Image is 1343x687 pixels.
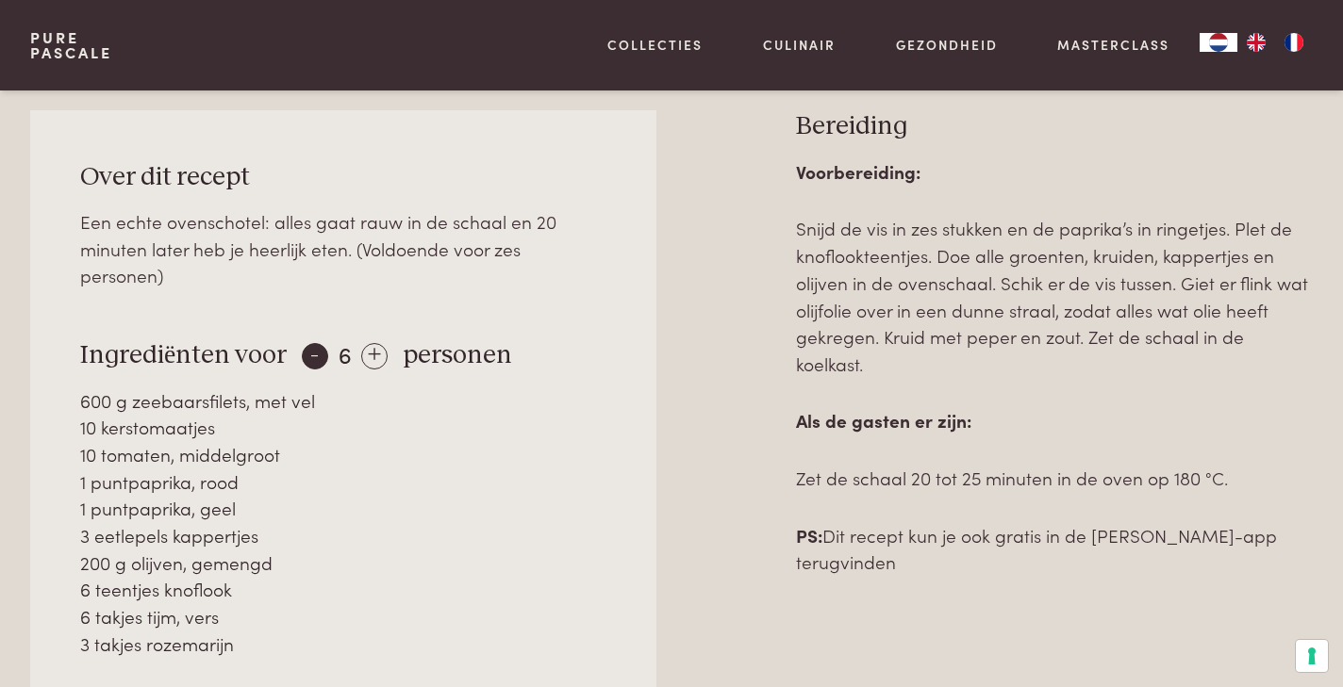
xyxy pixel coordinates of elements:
span: Ingrediënten voor [80,342,287,368]
b: PS: [796,522,822,548]
a: Culinair [763,35,836,55]
button: Uw voorkeuren voor toestemming voor trackingtechnologieën [1296,640,1328,672]
a: EN [1237,33,1275,52]
div: 6 teentjes knoflook [80,576,606,603]
div: 6 takjes tijm, vers [80,603,606,630]
div: 10 kerstomaatjes [80,414,606,441]
p: Dit recept kun je ook gratis in de [PERSON_NAME]-app terugvinden [796,522,1313,576]
div: 1 puntpaprika, rood [80,468,606,496]
aside: Language selected: Nederlands [1200,33,1313,52]
div: + [361,343,388,369]
a: PurePascale [30,30,112,60]
div: 3 eetlepels kappertjes [80,522,606,549]
a: Masterclass [1057,35,1169,55]
a: FR [1275,33,1313,52]
div: 1 puntpaprika, geel [80,495,606,522]
a: Gezondheid [896,35,998,55]
h3: Over dit recept [80,161,606,194]
div: 10 tomaten, middelgroot [80,441,606,468]
p: Snijd de vis in zes stukken en de paprika’s in ringetjes. Plet de knoflookteentjes. Doe alle groe... [796,215,1313,377]
span: 6 [339,338,352,369]
strong: Voorbereiding: [796,158,920,184]
a: Collecties [607,35,703,55]
a: NL [1200,33,1237,52]
ul: Language list [1237,33,1313,52]
div: 600 g zeebaarsfilets, met vel [80,387,606,415]
div: 200 g olijven, gemengd [80,549,606,577]
p: Zet de schaal 20 tot 25 minuten in de oven op 180 °C. [796,465,1313,492]
span: personen [403,342,512,368]
div: - [302,343,328,369]
div: Language [1200,33,1237,52]
div: 3 takjes rozemarijn [80,630,606,658]
div: Een echte ovenschotel: alles gaat rauw in de schaal en 20 minuten later heb je heerlijk eten. (Vo... [80,208,606,289]
h3: Bereiding [796,110,1313,143]
strong: Als de gasten er zijn: [796,407,971,433]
